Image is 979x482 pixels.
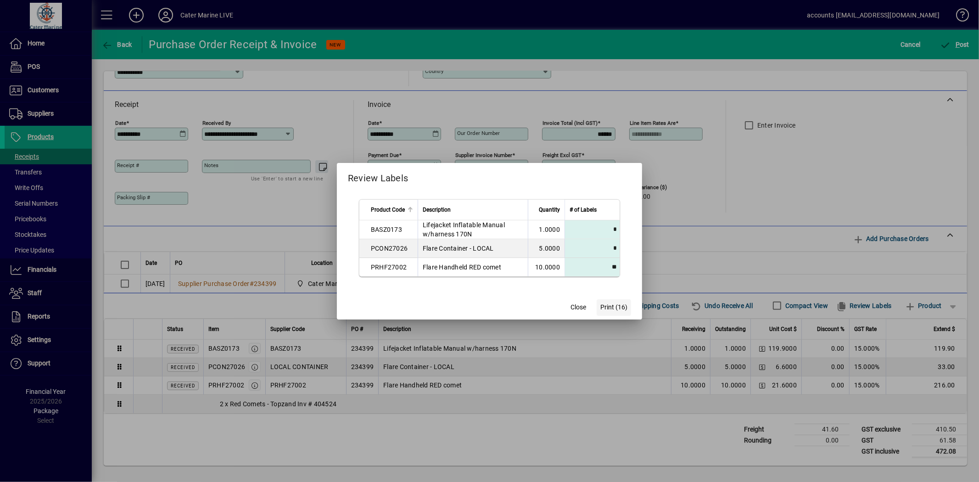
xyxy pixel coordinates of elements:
[528,258,565,276] td: 10.0000
[600,303,627,312] span: Print (16)
[597,299,631,316] button: Print (16)
[528,220,565,239] td: 1.0000
[359,239,418,258] td: PCON27026
[571,303,586,312] span: Close
[539,205,560,215] span: Quantity
[359,220,418,239] td: BASZ0173
[418,258,528,276] td: Flare Handheld RED comet
[359,258,418,276] td: PRHF27002
[418,220,528,239] td: Lifejacket Inflatable Manual w/harness 170N
[371,205,413,215] div: Product Code
[570,205,597,215] span: # of Labels
[423,205,451,215] span: Description
[528,239,565,258] td: 5.0000
[371,205,405,215] span: Product Code
[418,239,528,258] td: Flare Container - LOCAL
[337,163,642,190] h2: Review Labels
[564,299,593,316] button: Close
